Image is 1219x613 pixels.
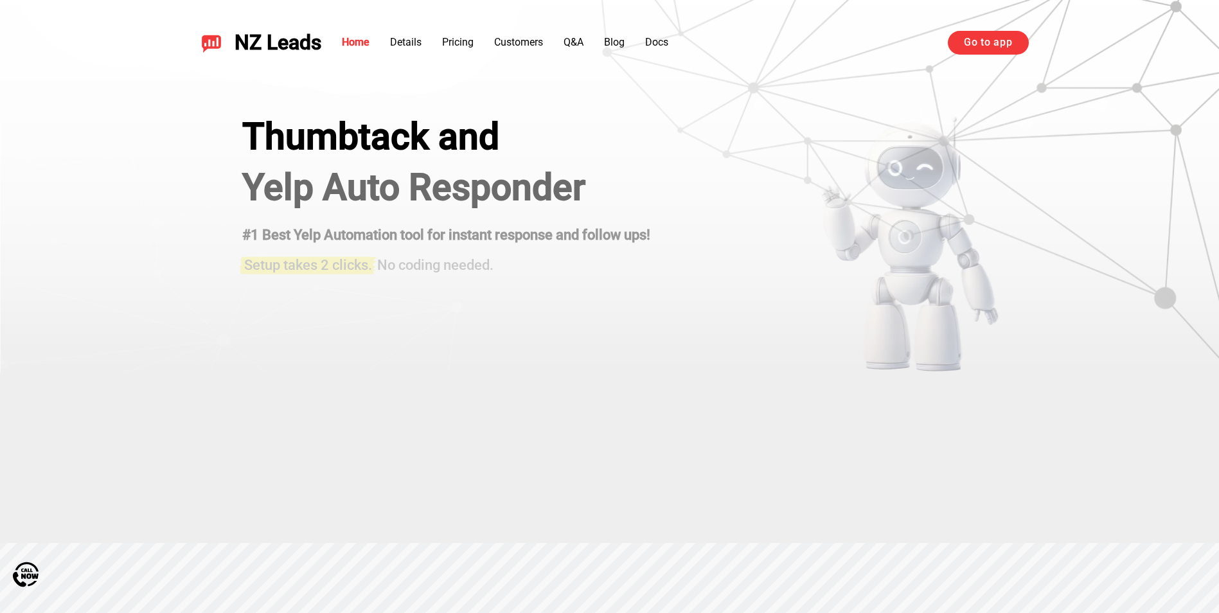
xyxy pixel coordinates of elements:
a: Customers [494,36,543,48]
h1: Yelp Auto Responder [242,166,650,208]
a: Home [342,36,369,48]
a: Go to app [948,31,1028,54]
span: NZ Leads [235,31,321,55]
strong: #1 Best Yelp Automation tool for instant response and follow ups! [242,227,650,244]
a: Q&A [564,36,583,48]
a: Docs [645,36,668,48]
a: Blog [604,36,625,48]
div: Thumbtack and [242,116,650,158]
a: Pricing [442,36,474,48]
h3: No coding needed. [242,249,650,275]
img: yelp bot [821,116,1000,373]
img: Call Now [13,562,39,587]
span: Setup takes 2 clicks. [244,257,372,273]
img: NZ Leads logo [201,32,222,53]
a: Details [390,36,422,48]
